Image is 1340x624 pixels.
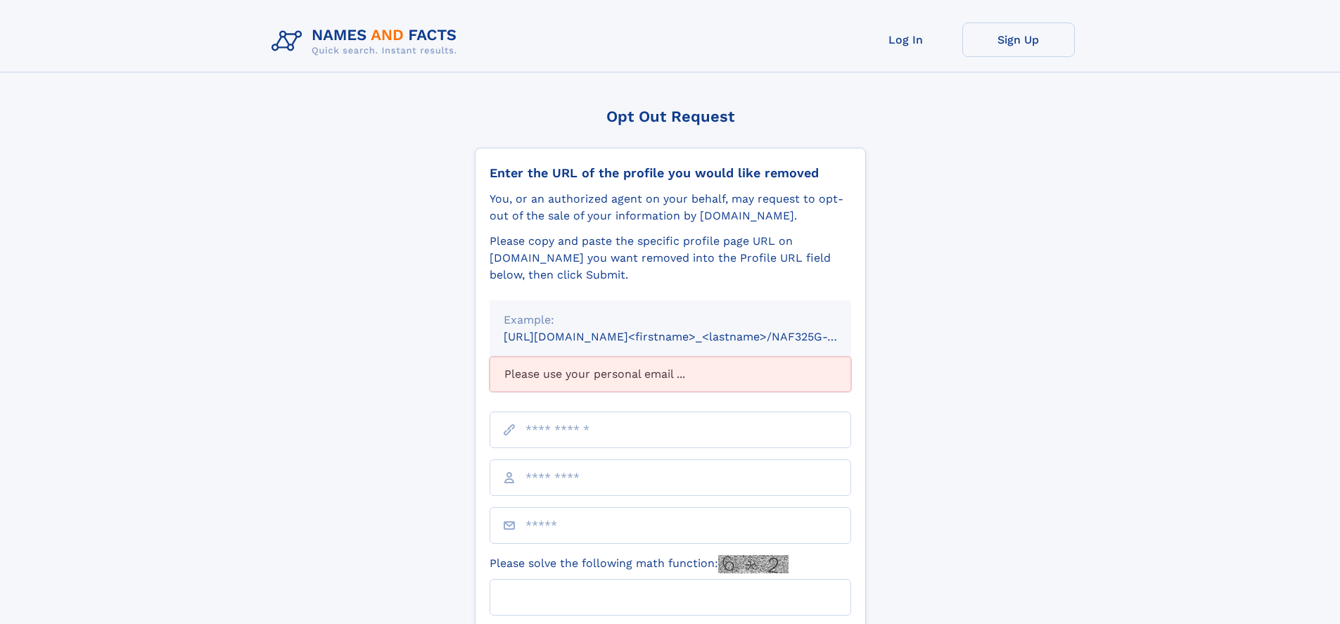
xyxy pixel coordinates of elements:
a: Log In [850,23,962,57]
small: [URL][DOMAIN_NAME]<firstname>_<lastname>/NAF325G-xxxxxxxx [504,330,878,343]
div: Enter the URL of the profile you would like removed [490,165,851,181]
div: Please copy and paste the specific profile page URL on [DOMAIN_NAME] you want removed into the Pr... [490,233,851,284]
div: Opt Out Request [475,108,866,125]
label: Please solve the following math function: [490,555,789,573]
div: Please use your personal email ... [490,357,851,392]
a: Sign Up [962,23,1075,57]
div: You, or an authorized agent on your behalf, may request to opt-out of the sale of your informatio... [490,191,851,224]
img: Logo Names and Facts [266,23,468,61]
div: Example: [504,312,837,329]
